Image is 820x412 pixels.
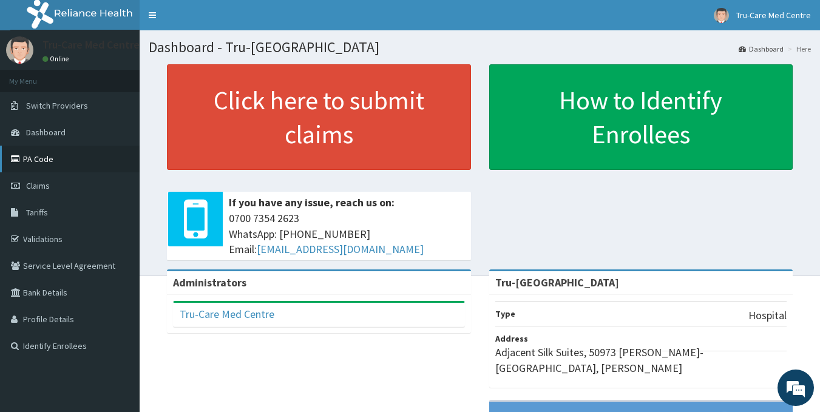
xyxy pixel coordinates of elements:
a: Tru-Care Med Centre [180,307,274,321]
b: If you have any issue, reach us on: [229,195,395,209]
a: How to Identify Enrollees [489,64,793,170]
a: Dashboard [739,44,784,54]
b: Address [495,333,528,344]
p: Tru-Care Med Centre [42,39,140,50]
p: Adjacent Silk Suites, 50973 [PERSON_NAME]-[GEOGRAPHIC_DATA], [PERSON_NAME] [495,345,787,376]
li: Here [785,44,811,54]
b: Administrators [173,275,246,289]
span: Tru-Care Med Centre [736,10,811,21]
span: Claims [26,180,50,191]
strong: Tru-[GEOGRAPHIC_DATA] [495,275,619,289]
a: [EMAIL_ADDRESS][DOMAIN_NAME] [257,242,424,256]
a: Online [42,55,72,63]
p: Hospital [748,308,787,323]
a: Click here to submit claims [167,64,471,170]
img: User Image [6,36,33,64]
span: Switch Providers [26,100,88,111]
img: User Image [714,8,729,23]
h1: Dashboard - Tru-[GEOGRAPHIC_DATA] [149,39,811,55]
b: Type [495,308,515,319]
span: Tariffs [26,207,48,218]
span: Dashboard [26,127,66,138]
span: 0700 7354 2623 WhatsApp: [PHONE_NUMBER] Email: [229,211,465,257]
